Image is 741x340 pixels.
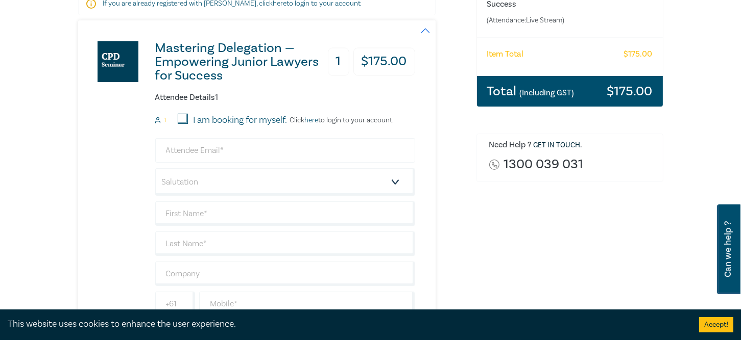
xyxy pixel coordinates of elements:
small: (Attendance: Live Stream ) [487,15,612,25]
h6: Item Total [487,49,524,59]
a: here [304,116,318,125]
input: Attendee Email* [155,138,415,163]
h6: Attendee Details 1 [155,93,415,102]
h6: Need Help ? . [489,140,655,150]
h3: Total [487,85,575,98]
h6: $ 175.00 [624,49,653,59]
small: 1 [164,117,166,124]
label: I am booking for myself. [193,114,287,127]
img: Mastering Delegation — Empowering Junior Lawyers for Success [98,41,138,82]
h3: Mastering Delegation — Empowering Junior Lawyers for Success [155,41,323,83]
div: This website uses cookies to enhance the user experience. [8,318,684,331]
a: Get in touch [534,141,581,150]
small: (Including GST) [520,88,575,98]
p: Click to login to your account. [287,116,394,124]
a: 1300 039 031 [504,158,583,171]
input: Mobile* [199,292,415,316]
button: Accept cookies [699,317,733,332]
h3: $ 175.00 [607,85,653,98]
h3: 1 [328,48,349,76]
input: First Name* [155,201,415,226]
input: Company [155,261,415,286]
span: Can we help ? [723,211,733,288]
input: Last Name* [155,231,415,256]
input: +61 [155,292,195,316]
h3: $ 175.00 [353,48,415,76]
